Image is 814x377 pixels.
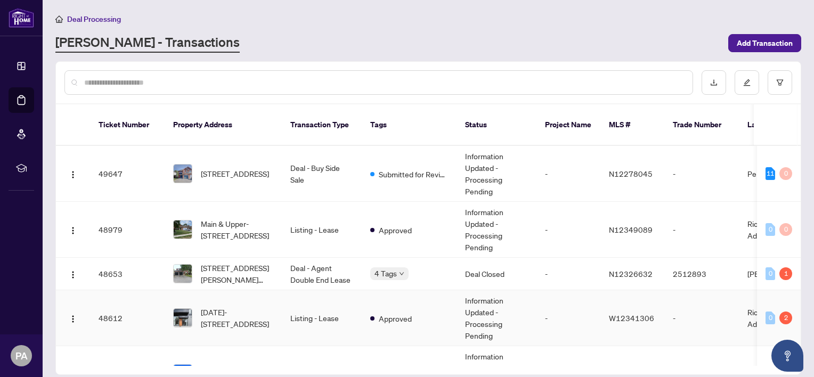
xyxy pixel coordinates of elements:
[768,70,792,95] button: filter
[379,224,412,236] span: Approved
[776,79,784,86] span: filter
[379,313,412,324] span: Approved
[174,165,192,183] img: thumbnail-img
[536,146,600,202] td: -
[201,168,269,179] span: [STREET_ADDRESS]
[779,223,792,236] div: 0
[779,312,792,324] div: 2
[457,146,536,202] td: Information Updated - Processing Pending
[664,104,739,146] th: Trade Number
[69,271,77,279] img: Logo
[735,70,759,95] button: edit
[536,104,600,146] th: Project Name
[282,258,362,290] td: Deal - Agent Double End Lease
[69,315,77,323] img: Logo
[664,258,739,290] td: 2512893
[779,167,792,180] div: 0
[362,104,457,146] th: Tags
[282,146,362,202] td: Deal - Buy Side Sale
[600,104,664,146] th: MLS #
[282,104,362,146] th: Transaction Type
[90,104,165,146] th: Ticket Number
[90,146,165,202] td: 49647
[64,309,82,326] button: Logo
[609,269,653,278] span: N12326632
[737,35,793,52] span: Add Transaction
[90,290,165,346] td: 48612
[702,70,726,95] button: download
[9,8,34,28] img: logo
[710,79,718,86] span: download
[664,146,739,202] td: -
[282,202,362,258] td: Listing - Lease
[15,348,28,363] span: PA
[728,34,801,52] button: Add Transaction
[609,313,654,323] span: W12341306
[174,220,192,239] img: thumbnail-img
[766,223,775,236] div: 0
[64,221,82,238] button: Logo
[457,202,536,258] td: Information Updated - Processing Pending
[457,258,536,290] td: Deal Closed
[609,225,653,234] span: N12349089
[67,14,121,24] span: Deal Processing
[664,202,739,258] td: -
[282,290,362,346] td: Listing - Lease
[664,290,739,346] td: -
[766,167,775,180] div: 11
[375,267,397,280] span: 4 Tags
[174,309,192,327] img: thumbnail-img
[69,226,77,235] img: Logo
[609,169,653,178] span: N12278045
[771,340,803,372] button: Open asap
[536,202,600,258] td: -
[743,79,751,86] span: edit
[766,267,775,280] div: 0
[174,265,192,283] img: thumbnail-img
[64,165,82,182] button: Logo
[399,271,404,276] span: down
[90,258,165,290] td: 48653
[766,312,775,324] div: 0
[90,202,165,258] td: 48979
[536,258,600,290] td: -
[457,290,536,346] td: Information Updated - Processing Pending
[379,168,448,180] span: Submitted for Review
[201,306,273,330] span: [DATE]-[STREET_ADDRESS]
[165,104,282,146] th: Property Address
[457,104,536,146] th: Status
[201,218,273,241] span: Main & Upper-[STREET_ADDRESS]
[55,34,240,53] a: [PERSON_NAME] - Transactions
[201,262,273,285] span: [STREET_ADDRESS][PERSON_NAME][PERSON_NAME]
[779,267,792,280] div: 1
[55,15,63,23] span: home
[64,265,82,282] button: Logo
[536,290,600,346] td: -
[69,170,77,179] img: Logo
